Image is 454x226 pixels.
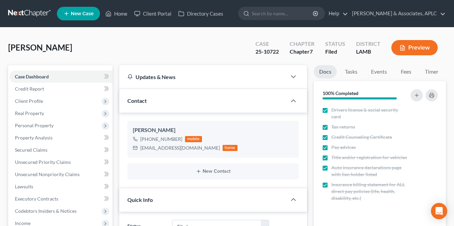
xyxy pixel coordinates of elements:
[175,7,227,20] a: Directory Cases
[339,65,363,78] a: Tasks
[9,168,112,181] a: Unsecured Nonpriority Claims
[310,48,313,55] span: 7
[15,135,53,140] span: Property Analysis
[9,83,112,95] a: Credit Report
[15,220,30,226] span: Income
[127,196,153,203] span: Quick Info
[325,7,348,20] a: Help
[331,144,356,151] span: Pay advices
[15,196,58,202] span: Executory Contracts
[127,73,278,80] div: Updates & News
[331,134,392,140] span: Credit Counseling Certificate
[431,203,447,219] div: Open Intercom Messenger
[252,7,314,20] input: Search by name...
[127,97,147,104] span: Contact
[8,42,72,52] span: [PERSON_NAME]
[290,40,314,48] div: Chapter
[140,136,182,143] div: [PHONE_NUMBER]
[133,169,293,174] button: New Contact
[325,40,345,48] div: Status
[349,7,446,20] a: [PERSON_NAME] & Associates, APLC
[419,65,444,78] a: Timer
[356,40,380,48] div: District
[255,48,279,56] div: 25-10722
[9,71,112,83] a: Case Dashboard
[102,7,131,20] a: Home
[15,98,43,104] span: Client Profile
[395,65,417,78] a: Fees
[325,48,345,56] div: Filed
[15,147,47,153] span: Secured Claims
[331,164,407,178] span: Auto insurance declarations page with lien holder listed
[15,208,77,214] span: Codebtors Insiders & Notices
[9,132,112,144] a: Property Analysis
[356,48,380,56] div: LAMB
[15,184,33,189] span: Lawsuits
[9,181,112,193] a: Lawsuits
[9,156,112,168] a: Unsecured Priority Claims
[223,145,238,151] div: home
[331,154,407,161] span: Title and/or registration for vehicles
[290,48,314,56] div: Chapter
[255,40,279,48] div: Case
[331,124,355,130] span: Tax returns
[15,74,49,79] span: Case Dashboard
[366,65,392,78] a: Events
[133,126,293,134] div: [PERSON_NAME]
[323,90,358,96] strong: 100% Completed
[314,65,337,78] a: Docs
[15,171,80,177] span: Unsecured Nonpriority Claims
[15,110,44,116] span: Real Property
[15,123,54,128] span: Personal Property
[331,107,407,120] span: Drivers license & social security card
[131,7,175,20] a: Client Portal
[140,145,220,151] div: [EMAIL_ADDRESS][DOMAIN_NAME]
[71,11,94,16] span: New Case
[15,159,71,165] span: Unsecured Priority Claims
[9,193,112,205] a: Executory Contracts
[15,86,44,92] span: Credit Report
[331,181,407,202] span: Insurance billing statement for ALL direct pay policies (life, health, disability, etc.)
[185,136,202,142] div: mobile
[9,144,112,156] a: Secured Claims
[391,40,438,55] button: Preview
